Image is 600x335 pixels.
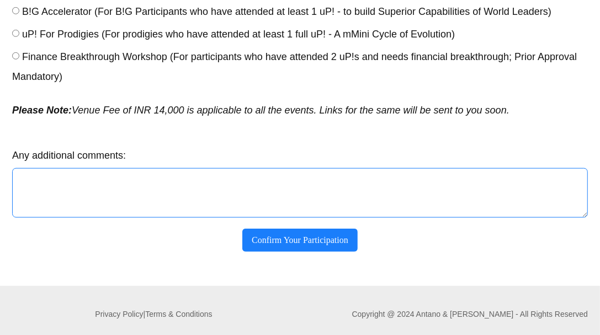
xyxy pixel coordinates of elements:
[12,52,19,60] input: Finance Breakthrough Workshop (For participants who have attended 2 uP!s and needs financial brea...
[352,306,588,322] p: Copyright @ 2024 Antano & [PERSON_NAME] - All Rights Reserved
[12,105,72,116] strong: Please Note:
[12,51,577,82] span: Finance Breakthrough Workshop (For participants who have attended 2 uP!s and needs financial brea...
[12,30,19,37] input: uP! For Prodigies (For prodigies who have attended at least 1 full uP! - A mMini Cycle of Evolution)
[95,310,143,318] a: Privacy Policy
[12,168,588,218] textarea: Any additional comments:
[12,105,509,116] em: Venue Fee of INR 14,000 is applicable to all the events. Links for the same will be sent to you s...
[22,29,455,40] span: uP! For Prodigies (For prodigies who have attended at least 1 full uP! - A mMini Cycle of Evolution)
[12,145,126,165] label: Any additional comments:
[242,229,358,252] button: Confirm Your Participation
[12,306,295,322] p: |
[145,310,212,318] a: Terms & Conditions
[22,6,551,17] span: B!G Accelerator (For B!G Participants who have attended at least 1 uP! - to build Superior Capabi...
[12,7,19,14] input: B!G Accelerator (For B!G Participants who have attended at least 1 uP! - to build Superior Capabi...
